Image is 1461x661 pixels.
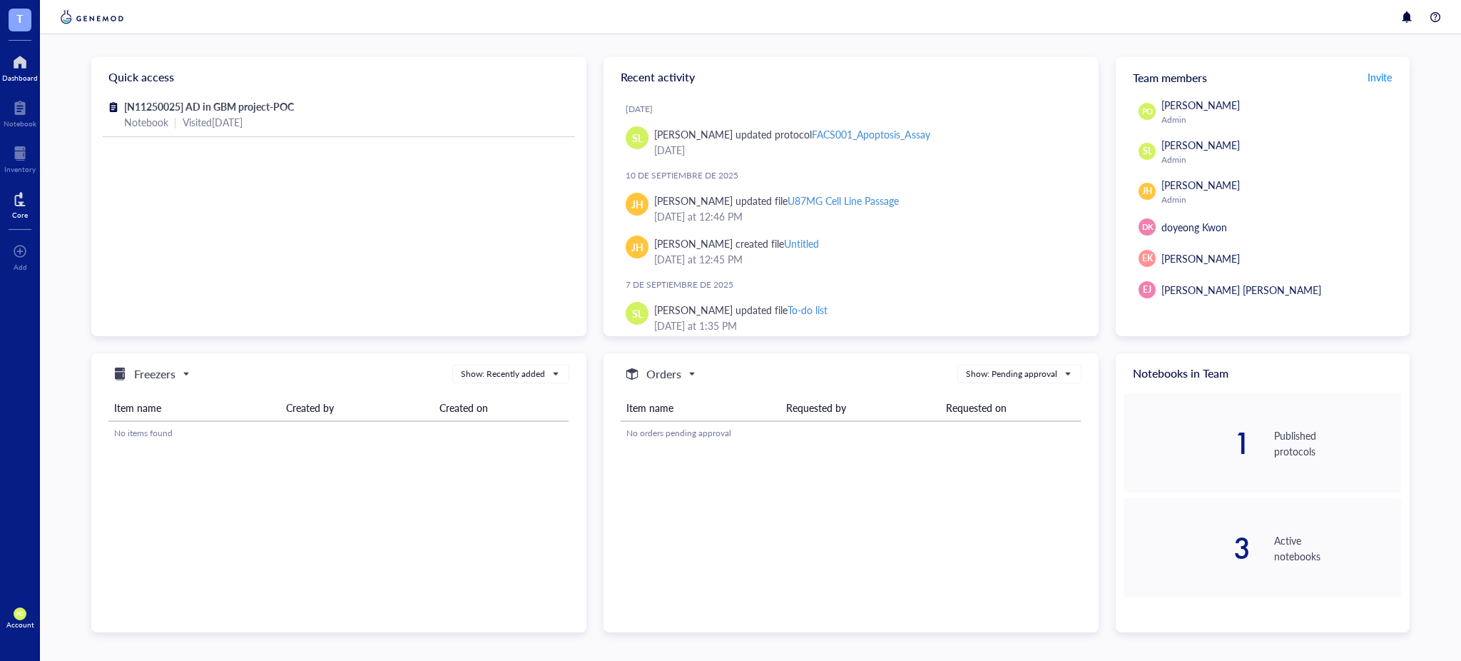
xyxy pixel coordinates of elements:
[626,104,1087,115] div: [DATE]
[646,365,681,383] h5: Orders
[654,193,900,208] div: [PERSON_NAME] updated file
[1161,138,1240,152] span: [PERSON_NAME]
[966,368,1057,380] div: Show: Pending approval
[6,620,34,629] div: Account
[654,126,930,142] div: [PERSON_NAME] updated protocol
[1161,178,1240,192] span: [PERSON_NAME]
[1368,70,1392,84] span: Invite
[626,427,1075,440] div: No orders pending approval
[16,611,24,617] span: PO
[621,395,780,421] th: Item name
[16,9,24,27] span: T
[2,74,38,82] div: Dashboard
[654,208,1076,224] div: [DATE] at 12:46 PM
[1161,154,1395,166] div: Admin
[654,142,1076,158] div: [DATE]
[615,187,1087,230] a: JH[PERSON_NAME] updated fileU87MG Cell Line Passage[DATE] at 12:46 PM
[1367,66,1393,89] button: Invite
[784,236,819,251] div: Untitled
[12,211,28,219] div: Core
[615,230,1087,273] a: JH[PERSON_NAME] created fileUntitled[DATE] at 12:45 PM
[615,121,1087,163] a: SL[PERSON_NAME] updated protocolFACS001_Apoptosis_Assay[DATE]
[631,239,643,255] span: JH
[1161,114,1395,126] div: Admin
[788,193,899,208] div: U87MG Cell Line Passage
[812,127,930,141] div: FACS001_Apoptosis_Assay
[4,142,36,173] a: Inventory
[4,165,36,173] div: Inventory
[124,99,294,113] span: [N11250025] AD in GBM project-POC
[1116,57,1410,97] div: Team members
[280,395,434,421] th: Created by
[4,119,36,128] div: Notebook
[626,170,1087,181] div: 10 de septiembre de 2025
[1143,145,1152,158] span: SL
[626,279,1087,291] div: 7 de septiembre de 2025
[461,368,545,380] div: Show: Recently added
[1124,429,1251,458] div: 1
[57,9,127,26] img: genemod-logo
[1161,98,1240,112] span: [PERSON_NAME]
[632,306,643,321] span: SL
[631,196,643,212] span: JH
[14,263,27,271] div: Add
[4,96,36,128] a: Notebook
[1142,185,1152,198] span: JH
[183,114,243,130] div: Visited [DATE]
[1141,221,1153,233] span: DK
[174,114,177,130] div: |
[780,395,940,421] th: Requested by
[1274,428,1401,459] div: Published protocols
[124,114,168,130] div: Notebook
[654,251,1076,267] div: [DATE] at 12:45 PM
[114,427,563,440] div: No items found
[1161,251,1240,266] span: [PERSON_NAME]
[788,303,828,317] div: To-do list
[615,296,1087,339] a: SL[PERSON_NAME] updated fileTo-do list[DATE] at 1:35 PM
[654,302,828,318] div: [PERSON_NAME] updated file
[940,395,1081,421] th: Requested on
[134,365,175,383] h5: Freezers
[434,395,569,421] th: Created on
[1161,194,1395,206] div: Admin
[1116,353,1410,393] div: Notebooks in Team
[604,57,1099,97] div: Recent activity
[654,236,819,251] div: [PERSON_NAME] created file
[1124,534,1251,562] div: 3
[108,395,280,421] th: Item name
[91,57,586,97] div: Quick access
[1142,252,1153,265] span: EK
[1161,220,1227,234] span: doyeong Kwon
[1161,283,1321,297] span: [PERSON_NAME] [PERSON_NAME]
[12,188,28,219] a: Core
[632,130,643,146] span: SL
[1141,106,1153,118] span: PO
[1274,533,1401,564] div: Active notebooks
[2,51,38,82] a: Dashboard
[1143,283,1151,296] span: EJ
